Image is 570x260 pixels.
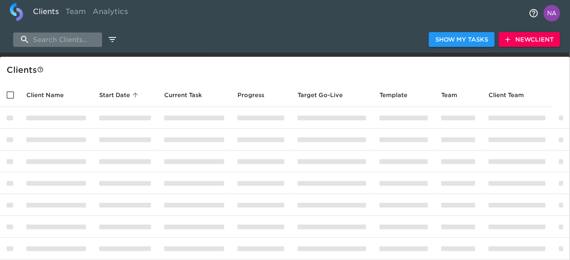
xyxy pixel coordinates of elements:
[505,35,554,45] span: New Client
[89,3,131,23] a: Analytics
[62,3,89,23] a: Team
[7,63,567,77] div: Client s
[524,3,544,23] button: notifications
[429,32,495,47] button: Show My Tasks
[441,90,468,100] span: Team
[499,32,560,47] button: NewClient
[164,90,202,100] span: This is the next Task in this Hub that should be completed
[544,5,560,21] img: Profile
[298,90,343,100] span: Calculated based on the start date and the duration of all Tasks contained in this Hub.
[26,90,74,100] span: Client Name
[10,3,23,21] img: logo
[379,90,418,100] span: Template
[164,90,213,100] span: Current Task
[99,90,141,100] span: Start Date
[237,90,275,100] span: Progress
[435,35,488,45] span: Show My Tasks
[13,32,102,47] input: search
[30,3,62,23] a: Clients
[105,32,119,46] button: edit
[489,90,535,100] span: Client Team
[37,66,44,73] svg: This is a list of all of your clients and clients shared with you
[298,90,354,100] span: Target Go-Live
